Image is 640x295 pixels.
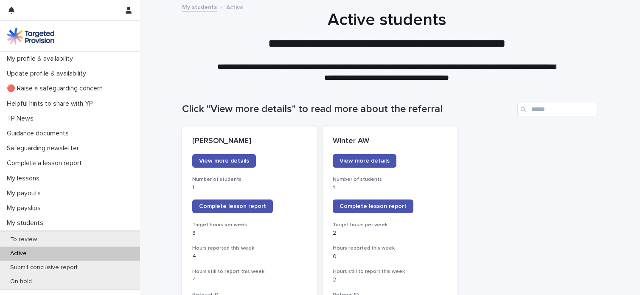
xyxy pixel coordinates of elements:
h3: Hours reported this week [333,245,448,252]
p: Update profile & availability [3,70,93,78]
h1: Active students [179,10,595,30]
h1: Click "View more details" to read more about the referral [182,103,514,115]
p: Active [3,250,34,257]
h3: Hours reported this week [192,245,307,252]
p: My lessons [3,174,46,183]
span: Complete lesson report [340,203,407,209]
a: Complete lesson report [192,199,273,213]
p: My profile & availability [3,55,80,63]
p: 4 [192,276,307,284]
p: 1 [192,184,307,191]
h3: Number of students [333,176,448,183]
span: View more details [199,158,249,164]
p: 2 [333,276,448,284]
p: TP News [3,115,40,123]
p: 4 [192,253,307,260]
img: M5nRWzHhSzIhMunXDL62 [7,28,54,45]
h3: Target hours per week [333,222,448,228]
input: Search [517,103,598,116]
p: Guidance documents [3,129,76,138]
p: [PERSON_NAME] [192,137,307,146]
p: Active [226,2,244,11]
p: Submit conclusive report [3,264,84,271]
a: View more details [333,154,396,168]
h3: Hours still to report this week [192,268,307,275]
span: Complete lesson report [199,203,266,209]
h3: Target hours per week [192,222,307,228]
h3: Number of students [192,176,307,183]
p: 0 [333,253,448,260]
span: View more details [340,158,390,164]
p: 🔴 Raise a safeguarding concern [3,84,109,93]
p: 2 [333,230,448,237]
p: My payouts [3,189,48,197]
p: 1 [333,184,448,191]
p: My students [3,219,50,227]
p: Helpful hints to share with YP [3,100,100,108]
a: Complete lesson report [333,199,413,213]
p: 8 [192,230,307,237]
p: My payslips [3,204,48,212]
p: Complete a lesson report [3,159,89,167]
a: My students [182,2,217,11]
p: Winter AW [333,137,448,146]
p: On hold [3,278,39,285]
p: Safeguarding newsletter [3,144,86,152]
h3: Hours still to report this week [333,268,448,275]
p: To review [3,236,44,243]
a: View more details [192,154,256,168]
